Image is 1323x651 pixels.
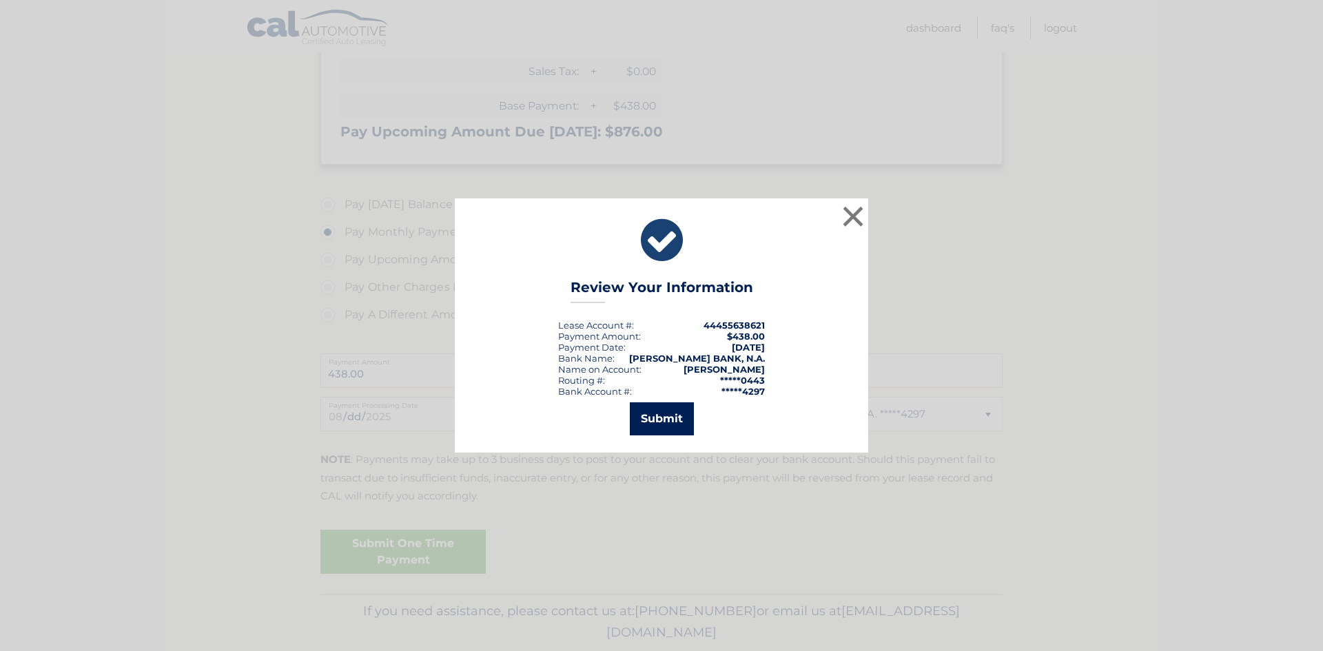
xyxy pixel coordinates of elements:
[732,342,765,353] span: [DATE]
[630,402,694,435] button: Submit
[558,364,642,375] div: Name on Account:
[558,342,624,353] span: Payment Date
[558,320,634,331] div: Lease Account #:
[558,386,632,397] div: Bank Account #:
[684,364,765,375] strong: [PERSON_NAME]
[558,342,626,353] div: :
[839,203,867,230] button: ×
[629,353,765,364] strong: [PERSON_NAME] BANK, N.A.
[727,331,765,342] span: $438.00
[704,320,765,331] strong: 44455638621
[558,375,605,386] div: Routing #:
[558,331,641,342] div: Payment Amount:
[571,279,753,303] h3: Review Your Information
[558,353,615,364] div: Bank Name:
